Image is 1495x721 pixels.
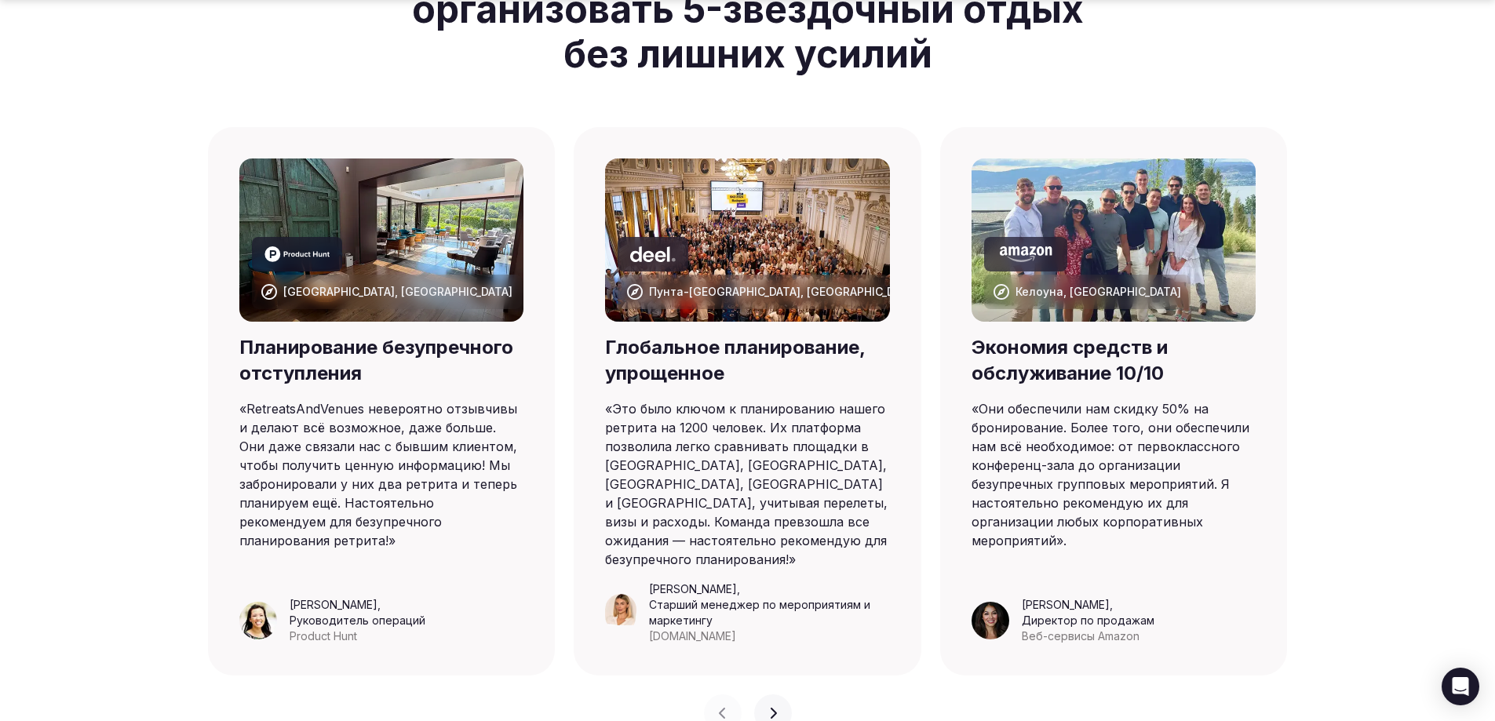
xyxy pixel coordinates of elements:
[290,629,357,643] font: Product Hunt
[972,158,1256,322] img: Келоуна, Канада
[290,598,377,611] font: [PERSON_NAME]
[1442,668,1479,705] div: Открытый Интерком Мессенджер
[972,401,979,417] font: «
[388,533,396,548] font: »
[605,401,612,417] font: «
[1056,533,1067,548] font: ».
[239,336,513,385] font: Планирование безупречного отступления
[605,401,888,567] font: Это было ключом к планированию нашего ретрита на 1200 человек. Их платформа позволила легко сравн...
[1110,598,1113,611] font: ,
[605,594,636,625] img: Триана Джуэлл-Лухан
[239,401,517,548] font: RetreatsAndVenues невероятно отзывчивы и делают всё возможное, даже больше. Они даже связали нас ...
[649,285,918,298] font: Пунта-[GEOGRAPHIC_DATA], [GEOGRAPHIC_DATA]
[630,246,676,262] svg: Логотип компании Deel
[239,602,277,639] img: Лианн Транг
[972,602,1009,639] img: Соня Сингх
[649,582,737,595] font: [PERSON_NAME]
[377,598,381,611] font: ,
[1022,629,1139,643] font: Веб-сервисы Amazon
[789,552,796,567] font: »
[283,285,512,298] font: [GEOGRAPHIC_DATA], [GEOGRAPHIC_DATA]
[605,336,865,385] font: Глобальное планирование, упрощенное
[605,158,890,322] img: Пунта-Умбрия, Испания
[1016,285,1181,298] font: Келоуна, [GEOGRAPHIC_DATA]
[239,401,246,417] font: «
[649,598,870,627] font: Старший менеджер по мероприятиям и маркетингу
[737,582,740,595] font: ,
[1022,598,1110,611] font: [PERSON_NAME]
[239,158,524,322] img: Барселона, Испания
[972,401,1249,548] font: Они обеспечили нам скидку 50% на бронирование. Более того, они обеспечили нам всё необходимое: от...
[972,336,1168,385] font: Экономия средств и обслуживание 10/10
[1022,614,1154,627] font: Директор по продажам
[649,629,736,643] font: [DOMAIN_NAME]
[290,614,425,627] font: Руководитель операций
